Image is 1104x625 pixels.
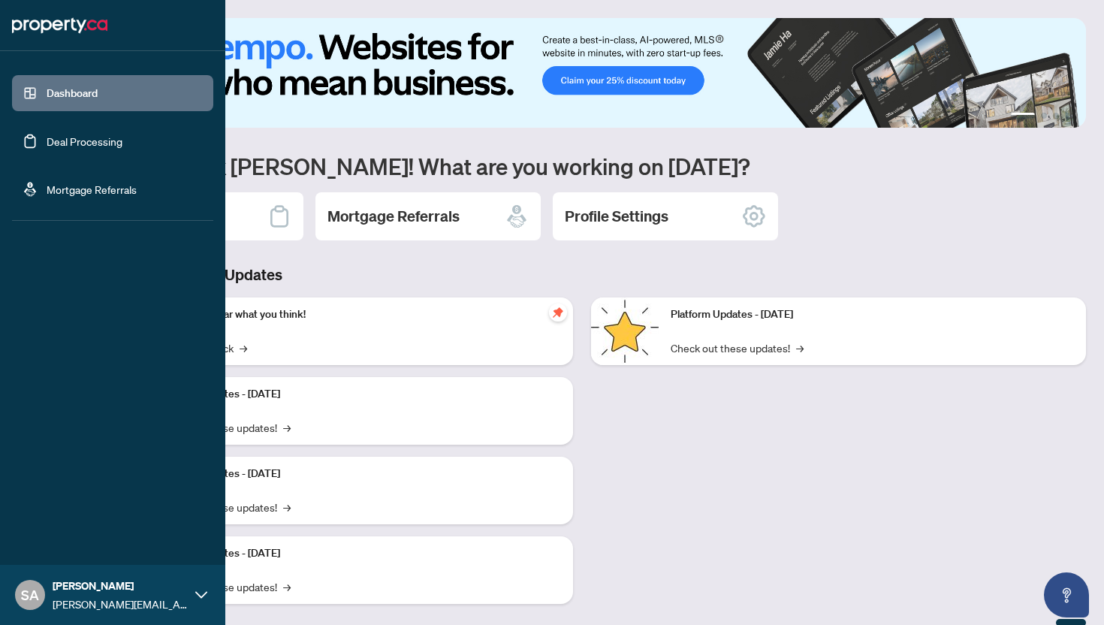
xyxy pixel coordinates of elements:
[1044,572,1089,617] button: Open asap
[671,306,1074,323] p: Platform Updates - [DATE]
[1065,113,1071,119] button: 4
[283,419,291,436] span: →
[78,18,1086,128] img: Slide 0
[47,86,98,100] a: Dashboard
[283,578,291,595] span: →
[12,14,107,38] img: logo
[158,545,561,562] p: Platform Updates - [DATE]
[1011,113,1035,119] button: 1
[21,584,39,605] span: SA
[1053,113,1059,119] button: 3
[47,134,122,148] a: Deal Processing
[53,578,188,594] span: [PERSON_NAME]
[671,340,804,356] a: Check out these updates!→
[240,340,247,356] span: →
[78,152,1086,180] h1: Welcome back [PERSON_NAME]! What are you working on [DATE]?
[1041,113,1047,119] button: 2
[565,206,668,227] h2: Profile Settings
[796,340,804,356] span: →
[78,264,1086,285] h3: Brokerage & Industry Updates
[591,297,659,365] img: Platform Updates - June 23, 2025
[53,596,188,612] span: [PERSON_NAME][EMAIL_ADDRESS][DOMAIN_NAME]
[283,499,291,515] span: →
[327,206,460,227] h2: Mortgage Referrals
[158,306,561,323] p: We want to hear what you think!
[47,183,137,196] a: Mortgage Referrals
[549,303,567,322] span: pushpin
[158,386,561,403] p: Platform Updates - [DATE]
[158,466,561,482] p: Platform Updates - [DATE]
